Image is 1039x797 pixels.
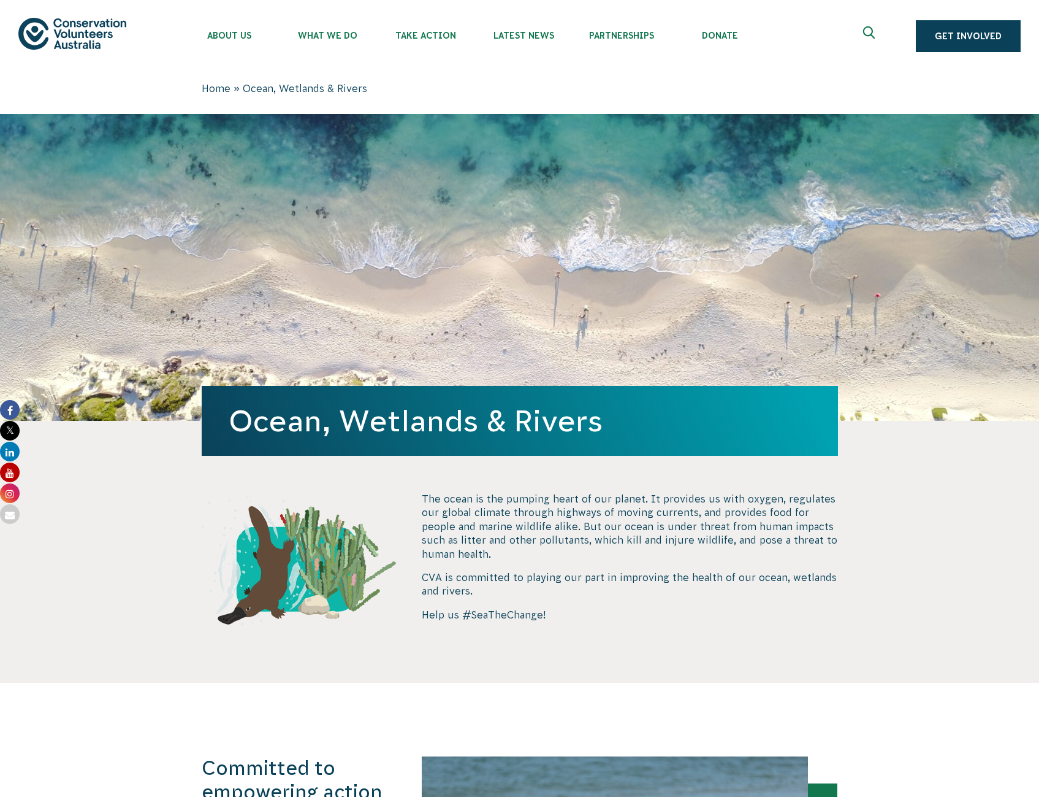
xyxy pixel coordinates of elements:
span: Expand search box [863,26,878,46]
span: » [234,83,240,94]
a: Home [202,83,230,94]
span: What We Do [278,31,376,40]
a: Get Involved [916,20,1021,52]
span: About Us [180,31,278,40]
p: CVA is committed to playing our part in improving the health of our ocean, wetlands and rivers. [422,571,837,598]
h1: Ocean, Wetlands & Rivers [229,404,811,437]
span: Latest News [474,31,573,40]
span: Take Action [376,31,474,40]
span: Donate [671,31,769,40]
span: Partnerships [573,31,671,40]
p: The ocean is the pumping heart of our planet. It provides us with oxygen, regulates our global cl... [422,492,837,561]
button: Expand search box Close search box [856,21,885,51]
span: Ocean, Wetlands & Rivers [243,83,367,94]
p: Help us #SeaTheChange! [422,608,837,622]
img: logo.svg [18,18,126,49]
